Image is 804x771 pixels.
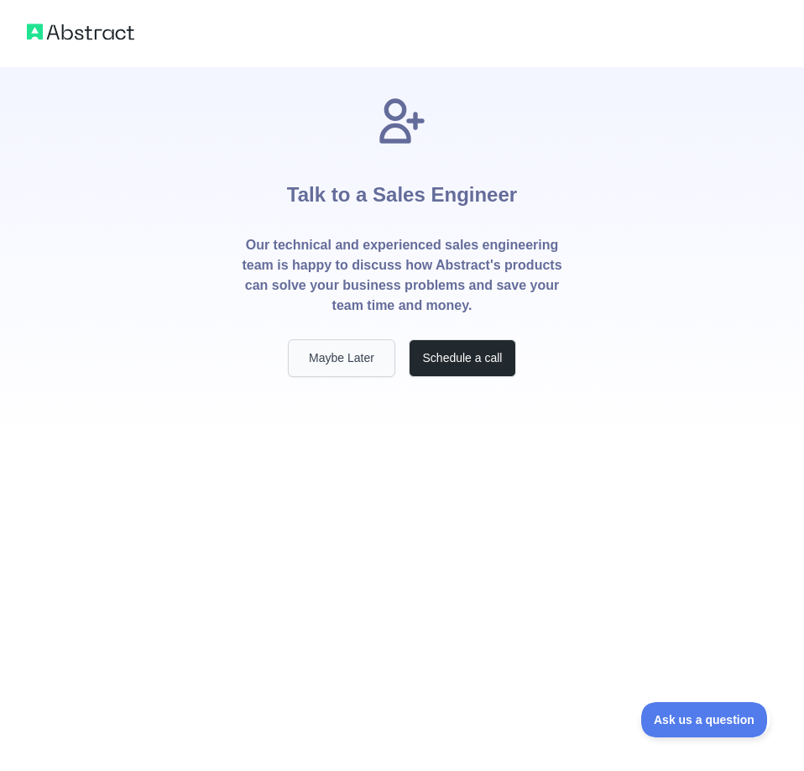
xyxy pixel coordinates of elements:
[288,339,395,377] button: Maybe Later
[287,148,517,235] h1: Talk to a Sales Engineer
[27,20,134,44] img: Abstract logo
[409,339,516,377] button: Schedule a call
[641,702,770,737] iframe: Toggle Customer Support
[241,235,563,316] p: Our technical and experienced sales engineering team is happy to discuss how Abstract's products ...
